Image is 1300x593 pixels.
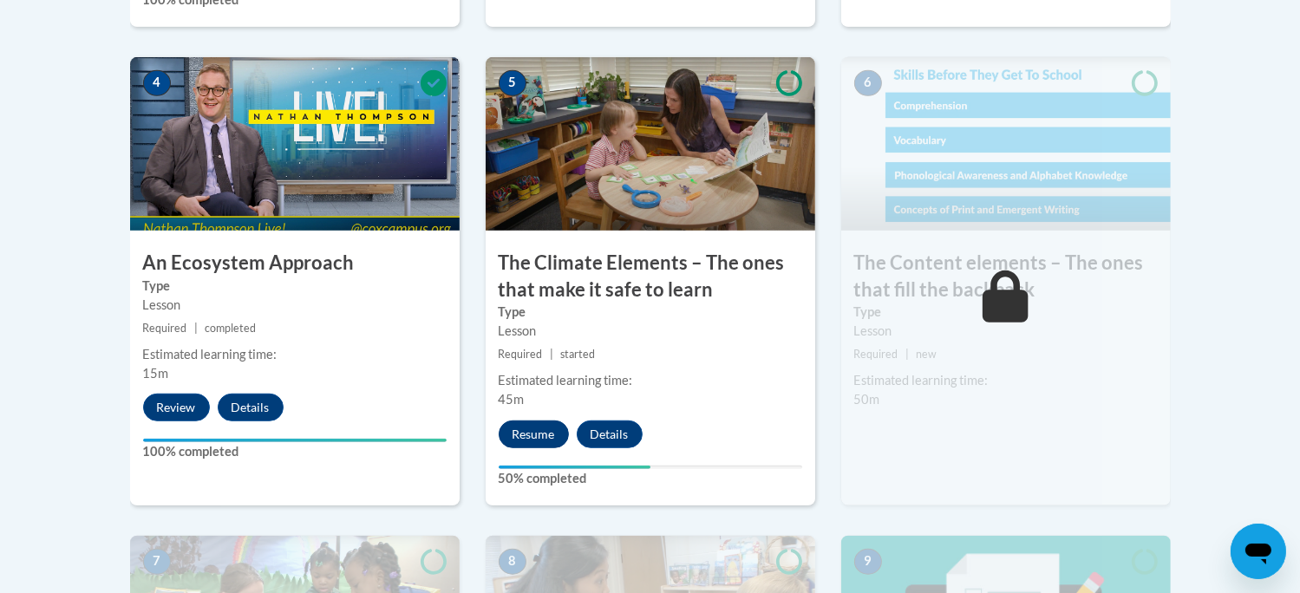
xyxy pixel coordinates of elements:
span: new [916,348,937,361]
span: started [560,348,595,361]
img: Course Image [486,57,815,231]
img: Course Image [130,57,460,231]
label: 50% completed [499,469,802,488]
h3: The Climate Elements – The ones that make it safe to learn [486,250,815,303]
label: Type [499,303,802,322]
span: 9 [854,549,882,575]
span: | [905,348,909,361]
h3: An Ecosystem Approach [130,250,460,277]
div: Your progress [499,466,650,469]
button: Resume [499,420,569,448]
div: Estimated learning time: [499,371,802,390]
span: 4 [143,70,171,96]
span: | [550,348,553,361]
h3: The Content elements – The ones that fill the backpack [841,250,1171,303]
span: completed [205,322,256,335]
label: Type [143,277,447,296]
button: Details [577,420,643,448]
div: Estimated learning time: [143,345,447,364]
button: Details [218,394,284,421]
span: 8 [499,549,526,575]
span: Required [499,348,543,361]
div: Your progress [143,439,447,442]
button: Review [143,394,210,421]
span: 15m [143,366,169,381]
label: Type [854,303,1158,322]
span: | [194,322,198,335]
span: 7 [143,549,171,575]
div: Estimated learning time: [854,371,1158,390]
iframe: Button to launch messaging window [1231,524,1286,579]
span: 45m [499,392,525,407]
span: Required [143,322,187,335]
label: 100% completed [143,442,447,461]
span: 5 [499,70,526,96]
span: Required [854,348,898,361]
div: Lesson [499,322,802,341]
span: 50m [854,392,880,407]
img: Course Image [841,57,1171,231]
span: 6 [854,70,882,96]
div: Lesson [854,322,1158,341]
div: Lesson [143,296,447,315]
